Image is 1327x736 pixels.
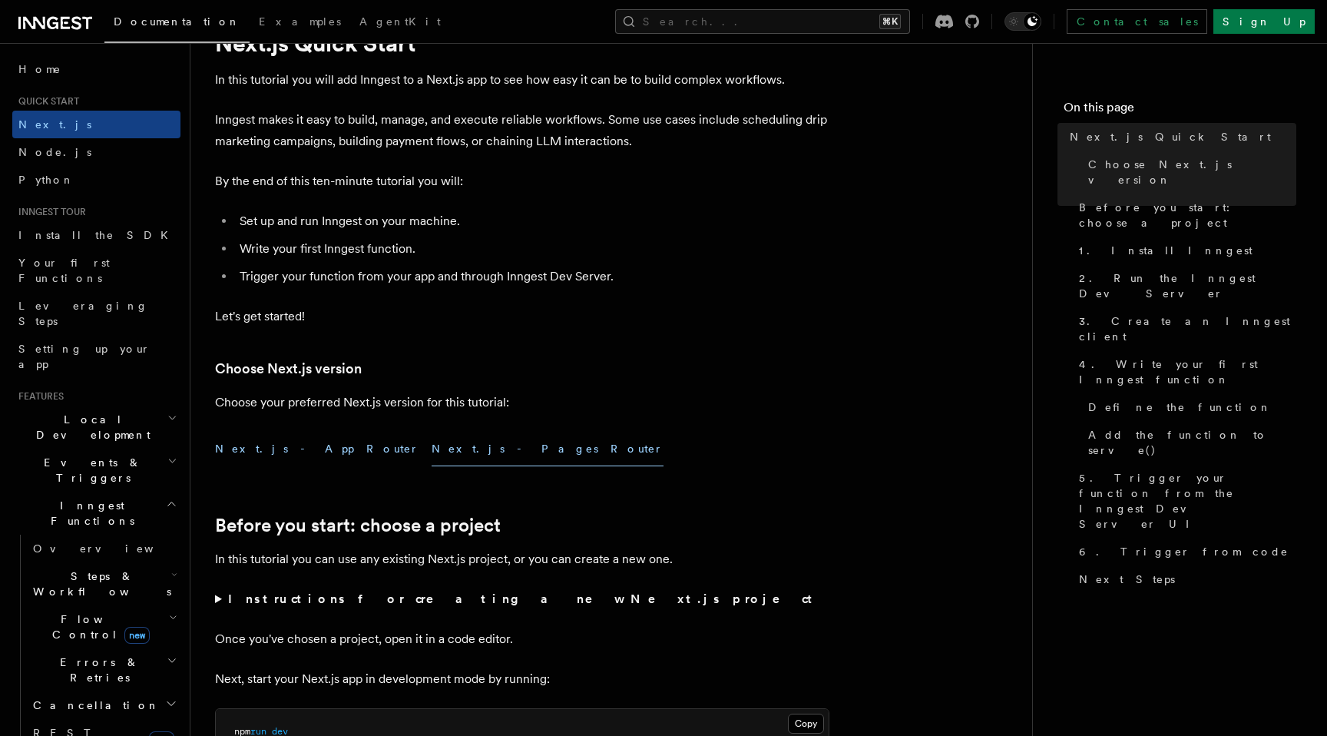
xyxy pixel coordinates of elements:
[12,412,167,443] span: Local Development
[1079,313,1296,344] span: 3. Create an Inngest client
[215,628,829,650] p: Once you've chosen a project, open it in a code editor.
[215,171,829,192] p: By the end of this ten-minute tutorial you will:
[1073,194,1296,237] a: Before you start: choose a project
[27,535,180,562] a: Overview
[1079,470,1296,532] span: 5. Trigger your function from the Inngest Dev Server UI
[1082,421,1296,464] a: Add the function to serve()
[33,542,191,555] span: Overview
[215,668,829,690] p: Next, start your Next.js app in development mode by running:
[18,146,91,158] span: Node.js
[1073,464,1296,538] a: 5. Trigger your function from the Inngest Dev Server UI
[1079,200,1296,230] span: Before you start: choose a project
[12,390,64,403] span: Features
[18,300,148,327] span: Leveraging Steps
[27,698,160,713] span: Cancellation
[12,406,180,449] button: Local Development
[1082,151,1296,194] a: Choose Next.js version
[12,335,180,378] a: Setting up your app
[12,55,180,83] a: Home
[1079,270,1296,301] span: 2. Run the Inngest Dev Server
[1064,98,1296,123] h4: On this page
[788,714,824,734] button: Copy
[114,15,240,28] span: Documentation
[215,432,419,466] button: Next.js - App Router
[1070,129,1271,144] span: Next.js Quick Start
[12,166,180,194] a: Python
[879,14,901,29] kbd: ⌘K
[1073,538,1296,565] a: 6. Trigger from code
[27,655,167,685] span: Errors & Retries
[1088,399,1272,415] span: Define the function
[12,95,79,108] span: Quick start
[215,392,829,413] p: Choose your preferred Next.js version for this tutorial:
[215,549,829,570] p: In this tutorial you can use any existing Next.js project, or you can create a new one.
[235,211,829,232] li: Set up and run Inngest on your machine.
[250,5,350,41] a: Examples
[215,69,829,91] p: In this tutorial you will add Inngest to a Next.js app to see how easy it can be to build complex...
[12,111,180,138] a: Next.js
[124,627,150,644] span: new
[1073,237,1296,264] a: 1. Install Inngest
[27,691,180,719] button: Cancellation
[27,648,180,691] button: Errors & Retries
[350,5,450,41] a: AgentKit
[12,206,86,218] span: Inngest tour
[215,109,829,152] p: Inngest makes it easy to build, manage, and execute reliable workflows. Some use cases include sc...
[235,238,829,260] li: Write your first Inngest function.
[27,612,169,642] span: Flow Control
[1073,565,1296,593] a: Next Steps
[12,138,180,166] a: Node.js
[12,249,180,292] a: Your first Functions
[215,306,829,327] p: Let's get started!
[12,498,166,529] span: Inngest Functions
[432,432,663,466] button: Next.js - Pages Router
[1082,393,1296,421] a: Define the function
[1088,157,1296,187] span: Choose Next.js version
[18,118,91,131] span: Next.js
[1079,356,1296,387] span: 4. Write your first Inngest function
[18,61,61,77] span: Home
[27,569,171,599] span: Steps & Workflows
[1064,123,1296,151] a: Next.js Quick Start
[27,605,180,648] button: Flow Controlnew
[1213,9,1315,34] a: Sign Up
[12,221,180,249] a: Install the SDK
[18,174,74,186] span: Python
[359,15,441,28] span: AgentKit
[259,15,341,28] span: Examples
[228,592,819,606] strong: Instructions for creating a new Next.js project
[215,588,829,610] summary: Instructions for creating a new Next.js project
[18,343,151,370] span: Setting up your app
[27,562,180,605] button: Steps & Workflows
[104,5,250,43] a: Documentation
[1073,307,1296,350] a: 3. Create an Inngest client
[12,449,180,492] button: Events & Triggers
[1004,12,1041,31] button: Toggle dark mode
[1073,264,1296,307] a: 2. Run the Inngest Dev Server
[12,292,180,335] a: Leveraging Steps
[18,257,110,284] span: Your first Functions
[1079,572,1175,587] span: Next Steps
[1067,9,1207,34] a: Contact sales
[615,9,910,34] button: Search...⌘K
[235,266,829,287] li: Trigger your function from your app and through Inngest Dev Server.
[1079,544,1289,559] span: 6. Trigger from code
[215,515,501,536] a: Before you start: choose a project
[12,492,180,535] button: Inngest Functions
[1073,350,1296,393] a: 4. Write your first Inngest function
[1079,243,1253,258] span: 1. Install Inngest
[18,229,177,241] span: Install the SDK
[1088,427,1296,458] span: Add the function to serve()
[12,455,167,486] span: Events & Triggers
[215,358,362,380] a: Choose Next.js version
